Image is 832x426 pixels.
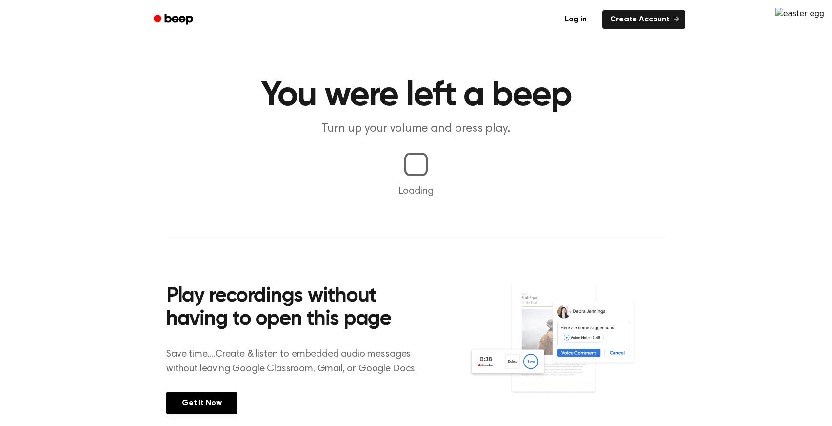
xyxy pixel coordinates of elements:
[602,10,685,29] a: Create Account
[468,282,666,413] img: Voice Comments on Docs and Recording Widget
[229,121,603,137] p: Turn up your volume and press play.
[147,10,202,29] a: Beep
[775,8,824,20] img: easter egg
[12,184,820,199] p: Loading
[555,8,596,31] a: Log in
[166,78,666,113] h1: You were left a beep
[166,347,429,376] p: Save time....Create & listen to embedded audio messages without leaving Google Classroom, Gmail, ...
[166,285,429,331] h2: Play recordings without having to open this page
[166,392,237,414] a: Get It Now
